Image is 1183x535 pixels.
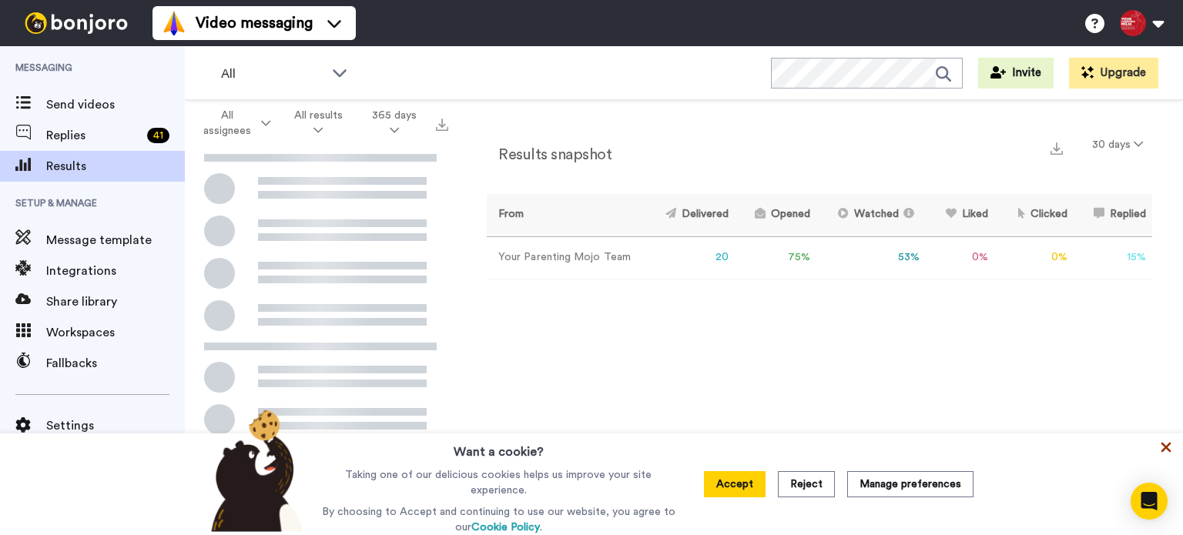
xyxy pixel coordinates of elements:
[1046,136,1067,159] button: Export a summary of each team member’s results that match this filter now.
[46,354,185,373] span: Fallbacks
[221,65,324,83] span: All
[197,108,258,139] span: All assignees
[197,409,311,532] img: bear-with-cookie.png
[926,236,994,279] td: 0 %
[357,102,431,145] button: 365 days
[735,194,816,236] th: Opened
[1074,236,1152,279] td: 15 %
[847,471,974,497] button: Manage preferences
[188,102,280,145] button: All assignees
[46,95,185,114] span: Send videos
[926,194,994,236] th: Liked
[1051,142,1063,155] img: export.svg
[18,12,134,34] img: bj-logo-header-white.svg
[487,146,612,163] h2: Results snapshot
[162,11,186,35] img: vm-color.svg
[471,522,540,533] a: Cookie Policy
[46,231,185,249] span: Message template
[280,102,357,145] button: All results
[196,12,313,34] span: Video messaging
[436,119,448,131] img: export.svg
[778,471,835,497] button: Reject
[1069,58,1158,89] button: Upgrade
[46,262,185,280] span: Integrations
[1083,131,1152,159] button: 30 days
[318,467,679,498] p: Taking one of our delicious cookies helps us improve your site experience.
[46,323,185,342] span: Workspaces
[704,471,766,497] button: Accept
[487,194,645,236] th: From
[147,128,169,143] div: 41
[994,236,1074,279] td: 0 %
[735,236,816,279] td: 75 %
[46,126,141,145] span: Replies
[978,58,1054,89] button: Invite
[487,236,645,279] td: Your Parenting Mojo Team
[816,194,926,236] th: Watched
[431,112,453,135] button: Export all results that match these filters now.
[1074,194,1152,236] th: Replied
[994,194,1074,236] th: Clicked
[318,504,679,535] p: By choosing to Accept and continuing to use our website, you agree to our .
[46,416,185,435] span: Settings
[816,236,926,279] td: 53 %
[454,433,544,461] h3: Want a cookie?
[645,236,735,279] td: 20
[46,157,185,176] span: Results
[645,194,735,236] th: Delivered
[1131,483,1168,520] div: Open Intercom Messenger
[46,293,185,311] span: Share library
